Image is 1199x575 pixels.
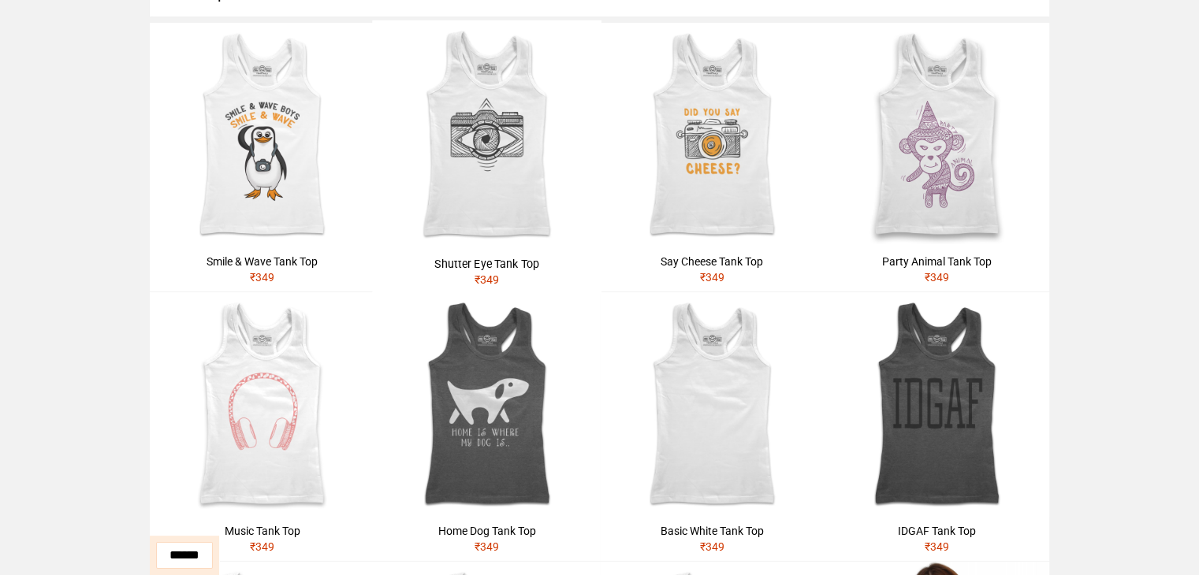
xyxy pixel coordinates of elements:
img: IDGAF-Female-Charcoal-Tanktop.jpg [825,292,1049,517]
a: IDGAF Tank Top₹349 [825,292,1049,561]
img: SAY-CHEESE-FEMALE-TANK-MOCKUP-FRONT.jpg [600,23,825,247]
a: Home Dog Tank Top₹349 [374,292,599,561]
img: HOME-DOG-FEMALE-TANK-MOCKUP-CHARCOAL.jpg [374,292,599,517]
img: SHUTTER-EYE-FEMALE-TANK-MOCKUP-FRONT-WHITE.jpg [372,20,601,250]
div: IDGAF Tank Top [831,523,1043,539]
span: ₹ 349 [925,540,949,553]
img: MUSIC-FEMALE-TANK-MOCKUP1.jpg [150,292,374,517]
span: ₹ 349 [250,271,274,284]
div: Home Dog Tank Top [381,523,593,539]
img: SMILE-N-WAVE-FEMALE-TANK-MOCKUP-FRONT-WHITE2.jpg [150,23,374,247]
img: PARTY-ANIMAL-FEMALE-TANK-MOCKUP-WHITE1.jpg [825,23,1049,247]
a: Music Tank Top₹349 [150,292,374,561]
span: ₹ 349 [475,273,500,286]
img: FEMALE-TANK-MOCKUP-1500px-WHITE.jpg [600,292,825,517]
a: Basic White Tank Top₹349 [600,292,825,561]
span: ₹ 349 [700,271,724,284]
span: ₹ 349 [700,540,724,553]
a: Say Cheese Tank Top₹349 [600,23,825,291]
a: Smile & Wave Tank Top₹349 [150,23,374,291]
div: Party Animal Tank Top [831,254,1043,269]
div: Shutter Eye Tank Top [379,256,596,272]
span: ₹ 349 [925,271,949,284]
div: Smile & Wave Tank Top [156,254,368,269]
span: ₹ 349 [475,540,499,553]
div: Music Tank Top [156,523,368,539]
div: Basic White Tank Top [606,523,818,539]
a: Shutter Eye Tank Top₹349 [372,20,601,295]
a: Party Animal Tank Top₹349 [825,23,1049,291]
span: ₹ 349 [250,540,274,553]
div: Say Cheese Tank Top [606,254,818,269]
